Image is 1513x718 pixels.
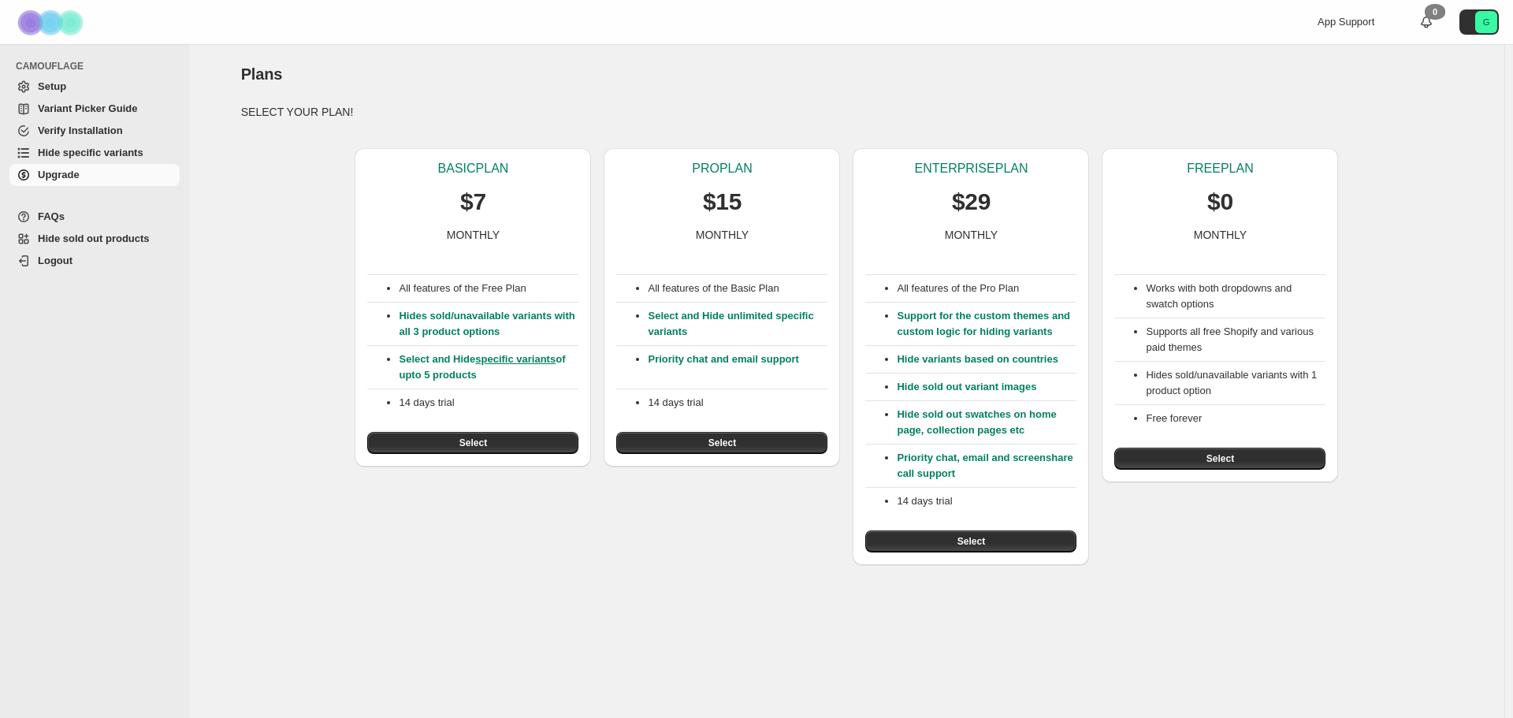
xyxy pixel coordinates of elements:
span: Upgrade [38,169,80,180]
button: Avatar with initials G [1459,9,1499,35]
p: MONTHLY [945,227,998,243]
p: MONTHLY [696,227,749,243]
span: Setup [38,80,66,92]
p: Select and Hide of upto 5 products [399,352,578,383]
span: Select [1206,452,1234,465]
p: Priority chat, email and screenshare call support [897,450,1076,482]
a: Variant Picker Guide [9,98,180,120]
button: Select [616,432,827,454]
span: Variant Picker Guide [38,102,137,114]
p: ENTERPRISE PLAN [914,161,1028,177]
a: Hide sold out products [9,228,180,250]
text: G [1483,17,1490,27]
span: Hide sold out products [38,233,150,244]
p: SELECT YOUR PLAN! [241,104,1453,120]
img: Camouflage [13,1,91,44]
li: Supports all free Shopify and various paid themes [1146,324,1325,355]
span: FAQs [38,210,65,222]
p: BASIC PLAN [438,161,509,177]
p: $15 [703,186,742,218]
span: Logout [38,255,72,266]
span: Avatar with initials G [1475,11,1497,33]
span: Plans [241,65,282,83]
button: Select [1114,448,1325,470]
p: Hides sold/unavailable variants with all 3 product options [399,308,578,340]
a: FAQs [9,206,180,228]
div: 0 [1425,4,1445,20]
li: Works with both dropdowns and swatch options [1146,281,1325,312]
p: All features of the Pro Plan [897,281,1076,296]
span: Select [459,437,487,449]
p: $29 [952,186,991,218]
p: Priority chat and email support [648,352,827,383]
p: MONTHLY [1194,227,1247,243]
span: Verify Installation [38,125,123,136]
p: PRO PLAN [692,161,752,177]
span: CAMOUFLAGE [16,60,181,73]
a: Setup [9,76,180,98]
p: 14 days trial [648,395,827,411]
button: Select [865,530,1076,552]
span: Hide specific variants [38,147,143,158]
p: $7 [460,186,486,218]
p: FREE PLAN [1187,161,1253,177]
a: 0 [1418,14,1434,30]
p: All features of the Free Plan [399,281,578,296]
li: Free forever [1146,411,1325,426]
p: Support for the custom themes and custom logic for hiding variants [897,308,1076,340]
a: Upgrade [9,164,180,186]
button: Select [367,432,578,454]
p: 14 days trial [897,493,1076,509]
span: Select [708,437,736,449]
p: MONTHLY [447,227,500,243]
span: App Support [1318,16,1374,28]
a: Hide specific variants [9,142,180,164]
p: $0 [1207,186,1233,218]
p: All features of the Basic Plan [648,281,827,296]
p: 14 days trial [399,395,578,411]
p: Hide sold out swatches on home page, collection pages etc [897,407,1076,438]
a: specific variants [475,353,556,365]
p: Select and Hide unlimited specific variants [648,308,827,340]
a: Logout [9,250,180,272]
span: Select [957,535,985,548]
p: Hide sold out variant images [897,379,1076,395]
a: Verify Installation [9,120,180,142]
li: Hides sold/unavailable variants with 1 product option [1146,367,1325,399]
p: Hide variants based on countries [897,352,1076,367]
